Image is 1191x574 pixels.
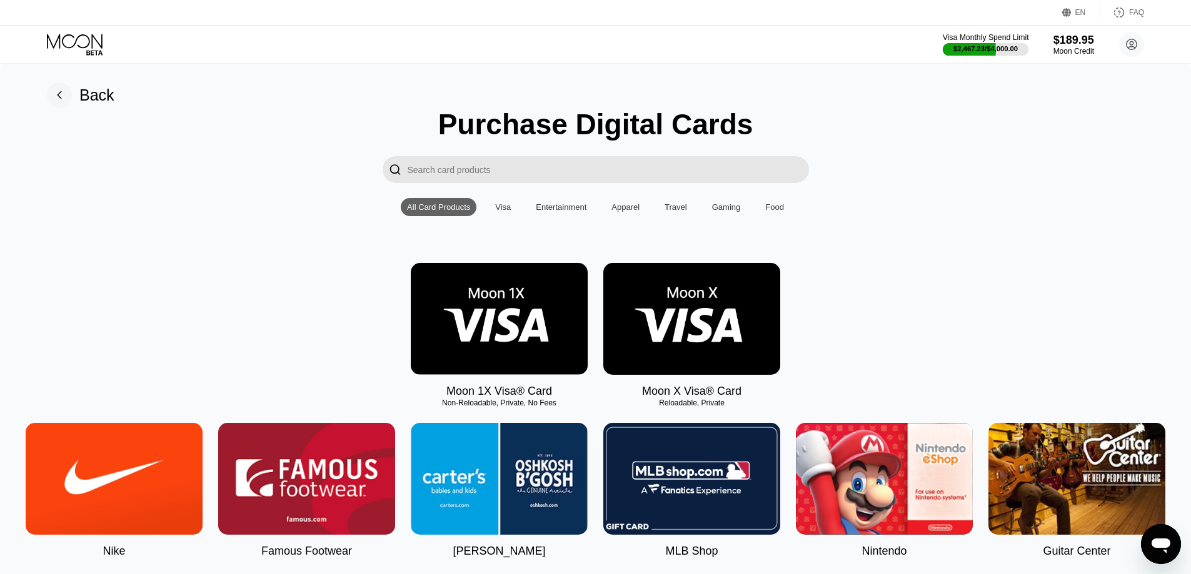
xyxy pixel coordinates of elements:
[712,202,741,212] div: Gaming
[411,398,588,407] div: Non-Reloadable, Private, No Fees
[1053,34,1094,56] div: $189.95Moon Credit
[1129,8,1144,17] div: FAQ
[954,45,1018,52] div: $2,467.23 / $4,000.00
[1075,8,1086,17] div: EN
[1062,6,1100,19] div: EN
[862,545,907,558] div: Nintendo
[530,198,593,216] div: Entertainment
[665,545,718,558] div: MLB Shop
[536,202,586,212] div: Entertainment
[103,545,125,558] div: Nike
[706,198,747,216] div: Gaming
[1141,524,1181,564] iframe: Button to launch messaging window
[408,156,809,183] input: Search card products
[389,162,401,177] div: 
[401,198,476,216] div: All Card Products
[79,86,114,104] div: Back
[1100,6,1144,19] div: FAQ
[943,33,1028,56] div: Visa Monthly Spend Limit$2,467.23/$4,000.00
[658,198,693,216] div: Travel
[603,398,780,407] div: Reloadable, Private
[1053,47,1094,56] div: Moon Credit
[943,33,1029,42] div: Visa Monthly Spend Limit
[489,198,517,216] div: Visa
[765,202,784,212] div: Food
[759,198,790,216] div: Food
[611,202,640,212] div: Apparel
[1053,34,1094,47] div: $189.95
[383,156,408,183] div: 
[261,545,352,558] div: Famous Footwear
[407,202,470,212] div: All Card Products
[605,198,646,216] div: Apparel
[453,545,545,558] div: [PERSON_NAME]
[665,202,687,212] div: Travel
[47,82,114,107] div: Back
[495,202,511,212] div: Visa
[438,107,753,141] div: Purchase Digital Cards
[642,385,741,398] div: Moon X Visa® Card
[446,385,552,398] div: Moon 1X Visa® Card
[1043,545,1110,558] div: Guitar Center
